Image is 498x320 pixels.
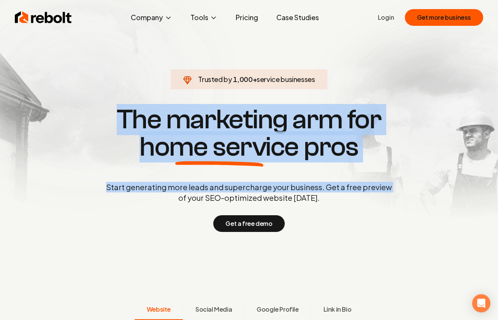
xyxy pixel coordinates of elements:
[244,300,311,320] button: Google Profile
[270,10,325,25] a: Case Studies
[67,106,431,161] h1: The marketing arm for pros
[378,13,394,22] a: Login
[15,10,72,25] img: Rebolt Logo
[405,9,483,26] button: Get more business
[324,305,352,314] span: Link in Bio
[198,75,232,84] span: Trusted by
[184,10,224,25] button: Tools
[105,182,393,203] p: Start generating more leads and supercharge your business. Get a free preview of your SEO-optimiz...
[195,305,232,314] span: Social Media
[257,305,298,314] span: Google Profile
[183,300,244,320] button: Social Media
[472,294,490,312] div: Open Intercom Messenger
[147,305,171,314] span: Website
[230,10,264,25] a: Pricing
[125,10,178,25] button: Company
[253,75,257,84] span: +
[257,75,315,84] span: service businesses
[140,133,299,161] span: home service
[213,215,284,232] button: Get a free demo
[233,74,252,85] span: 1,000
[135,300,183,320] button: Website
[311,300,364,320] button: Link in Bio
